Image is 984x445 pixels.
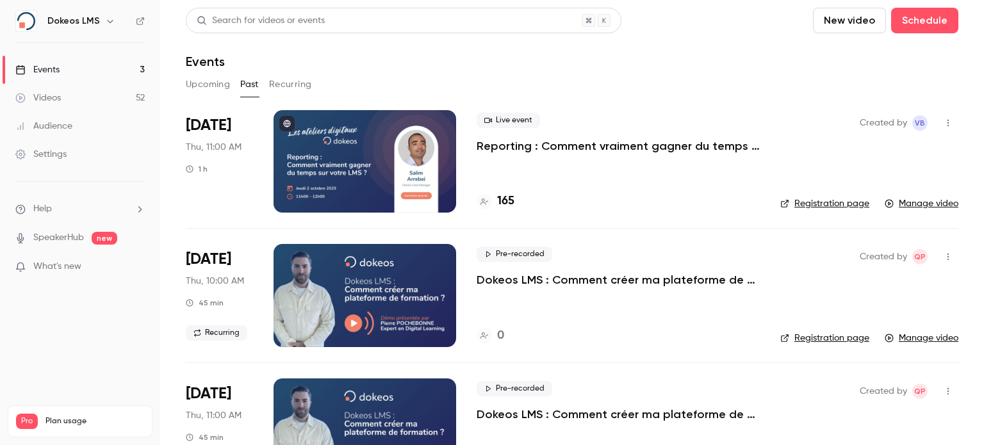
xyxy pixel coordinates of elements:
[33,260,81,273] span: What's new
[15,92,61,104] div: Videos
[186,325,247,341] span: Recurring
[860,115,907,131] span: Created by
[33,202,52,216] span: Help
[477,272,760,287] a: Dokeos LMS : Comment créer ma plateforme de formation ?
[15,202,145,216] li: help-dropdown-opener
[477,381,552,396] span: Pre-recorded
[477,113,540,128] span: Live event
[912,384,928,399] span: Quentin partenaires@dokeos.com
[269,74,312,95] button: Recurring
[885,332,958,344] a: Manage video
[47,15,100,28] h6: Dokeos LMS
[497,327,504,344] h4: 0
[477,193,514,210] a: 165
[16,414,38,429] span: Pro
[914,249,926,264] span: Qp
[497,193,514,210] h4: 165
[15,120,72,133] div: Audience
[885,197,958,210] a: Manage video
[186,54,225,69] h1: Events
[186,384,231,404] span: [DATE]
[15,63,60,76] div: Events
[16,11,37,31] img: Dokeos LMS
[186,298,224,308] div: 45 min
[914,384,926,399] span: Qp
[891,8,958,33] button: Schedule
[186,141,242,154] span: Thu, 11:00 AM
[197,14,325,28] div: Search for videos or events
[912,115,928,131] span: Vasileos Beck
[15,148,67,161] div: Settings
[912,249,928,264] span: Quentin partenaires@dokeos.com
[129,261,145,273] iframe: Noticeable Trigger
[186,409,242,422] span: Thu, 11:00 AM
[186,432,224,442] div: 45 min
[45,416,144,426] span: Plan usage
[477,138,760,154] a: Reporting : Comment vraiment gagner du temps sur votre LMS ?
[780,332,869,344] a: Registration page
[240,74,259,95] button: Past
[186,244,253,346] div: Oct 2 Thu, 10:00 AM (Europe/Paris)
[477,247,552,262] span: Pre-recorded
[186,249,231,270] span: [DATE]
[186,275,244,287] span: Thu, 10:00 AM
[477,407,760,422] a: Dokeos LMS : Comment créer ma plateforme de formation ?
[477,327,504,344] a: 0
[186,74,230,95] button: Upcoming
[860,384,907,399] span: Created by
[186,115,231,136] span: [DATE]
[780,197,869,210] a: Registration page
[186,110,253,213] div: Oct 2 Thu, 11:00 AM (Europe/Paris)
[915,115,925,131] span: VB
[92,232,117,245] span: new
[33,231,84,245] a: SpeakerHub
[813,8,886,33] button: New video
[186,164,208,174] div: 1 h
[860,249,907,264] span: Created by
